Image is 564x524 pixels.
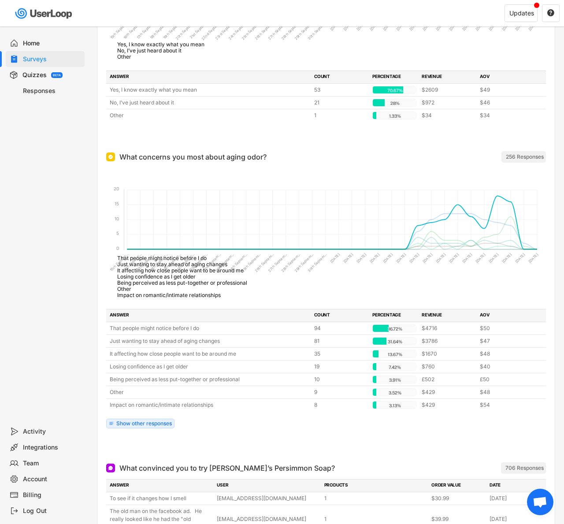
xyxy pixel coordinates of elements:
[162,20,182,40] tspan: 19th Septem...
[375,338,415,346] div: 31.64%
[314,337,367,345] div: 81
[110,337,309,345] div: Just wanting to stay ahead of aging changes
[200,20,222,41] tspan: 22nd Septem...
[501,252,512,264] tspan: [DATE]
[547,9,554,17] text: 
[110,401,309,409] div: Impact on romantic/intimate relationships
[217,482,319,490] div: USER
[324,515,426,523] div: 1
[175,20,196,41] tspan: 20th Septem...
[110,388,309,396] div: Other
[431,494,484,502] div: $30.99
[480,99,533,107] div: $46
[111,41,204,48] span: Yes, I know exactly what you mean
[241,20,262,41] tspan: 25th Septem...
[314,312,367,320] div: COUNT
[342,252,354,264] tspan: [DATE]
[506,153,544,160] div: 256 Responses
[23,443,81,452] div: Integrations
[23,475,81,483] div: Account
[114,186,119,191] tspan: 20
[480,350,533,358] div: $48
[480,363,533,371] div: $40
[281,20,301,41] tspan: 28th Septem...
[136,252,156,272] tspan: 17th Septem...
[527,252,539,264] tspan: [DATE]
[514,252,526,264] tspan: [DATE]
[375,389,415,397] div: 3.52%
[422,363,475,371] div: $760
[422,375,475,383] div: £502
[375,363,415,371] div: 7.42%
[422,312,475,320] div: REVENUE
[109,252,129,272] tspan: 15th Septem...
[422,388,475,396] div: $429
[23,491,81,499] div: Billing
[431,515,484,523] div: $39.99
[329,252,341,264] tspan: [DATE]
[480,324,533,332] div: $50
[382,252,393,264] tspan: [DATE]
[435,252,446,264] tspan: [DATE]
[422,252,433,264] tspan: [DATE]
[111,286,131,292] span: Other
[422,86,475,94] div: $2609
[375,99,415,107] div: 28%
[110,350,309,358] div: It affecting how close people want to be around me
[217,515,319,523] div: [EMAIL_ADDRESS][DOMAIN_NAME]
[475,252,486,264] tspan: [DATE]
[241,252,261,273] tspan: 25th Septem...
[431,482,484,490] div: ORDER VALUE
[490,515,542,523] div: [DATE]
[111,279,247,286] span: Being perceived as less put-together or professional
[505,465,544,472] div: 706 Responses
[109,20,129,40] tspan: 15th Septem...
[108,154,113,160] img: Single Select
[215,20,235,41] tspan: 23rd Septem...
[111,292,221,298] span: Impact on romantic/intimate relationships
[422,324,475,332] div: $4716
[115,201,119,206] tspan: 15
[110,494,211,502] div: To see if it changes how I smell
[149,252,169,272] tspan: 18th Septem...
[314,363,367,371] div: 19
[110,312,309,320] div: ANSWER
[314,388,367,396] div: 9
[111,273,196,280] span: Losing confidence as I get older
[111,47,182,54] span: No, I’ve just heard about it
[314,73,367,81] div: COUNT
[314,324,367,332] div: 94
[480,111,533,119] div: $34
[375,86,415,94] div: 70.67%
[23,55,81,63] div: Surveys
[422,73,475,81] div: REVENUE
[294,20,315,41] tspan: 29th Septem...
[375,350,415,358] div: 13.67%
[115,216,119,221] tspan: 10
[356,252,367,264] tspan: [DATE]
[314,375,367,383] div: 10
[422,111,475,119] div: $34
[13,4,75,22] img: userloop-logo-01.svg
[174,252,195,273] tspan: 20th Septem...
[23,459,81,468] div: Team
[324,482,426,490] div: PRODUCTS
[119,152,267,162] div: What concerns you most about aging odor?
[111,53,131,60] span: Other
[408,252,420,264] tspan: [DATE]
[53,74,61,77] div: BETA
[480,73,533,81] div: AOV
[294,252,315,273] tspan: 29th Septem...
[480,388,533,396] div: $48
[23,427,81,436] div: Activity
[110,73,309,81] div: ANSWER
[314,111,367,119] div: 1
[110,86,309,94] div: Yes, I know exactly what you mean
[422,350,475,358] div: $1670
[108,465,113,471] img: Open Ended
[375,401,415,409] div: 3.13%
[375,112,415,120] div: 1.33%
[136,20,156,40] tspan: 17th Septem...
